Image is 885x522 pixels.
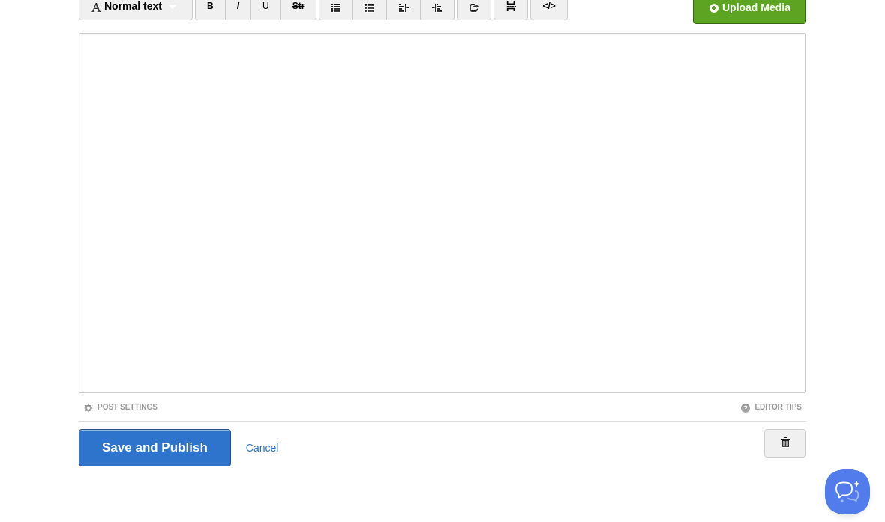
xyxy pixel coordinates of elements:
[83,403,157,411] a: Post Settings
[505,1,516,11] img: pagebreak-icon.png
[825,469,870,514] iframe: Help Scout Beacon - Open
[246,442,279,454] a: Cancel
[292,1,305,11] del: Str
[740,403,802,411] a: Editor Tips
[79,429,231,466] input: Save and Publish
